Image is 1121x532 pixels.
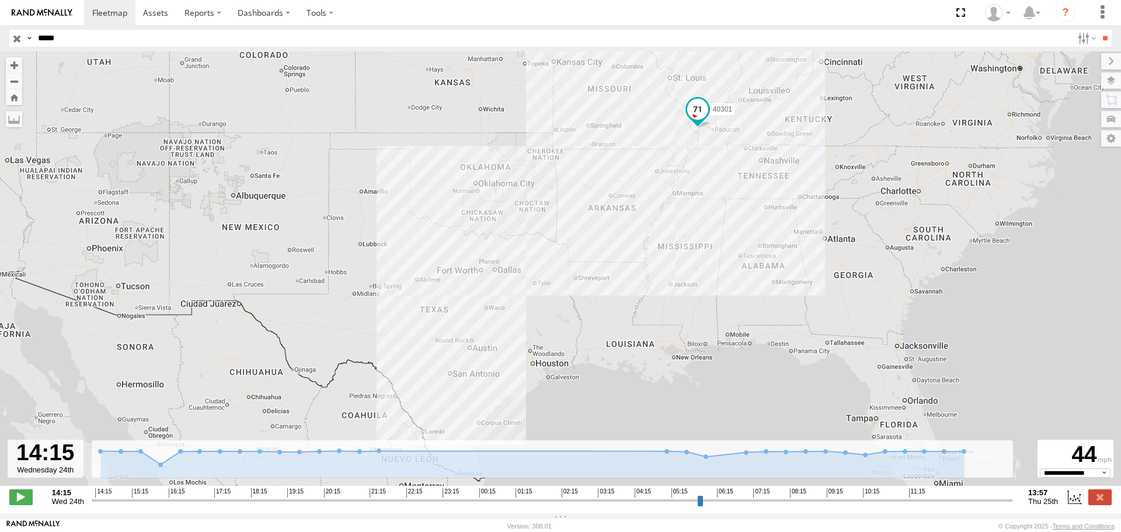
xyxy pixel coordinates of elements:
[370,488,386,498] span: 21:15
[507,523,552,530] div: Version: 308.01
[443,488,459,498] span: 23:15
[1101,130,1121,147] label: Map Settings
[6,520,60,532] a: Visit our Website
[52,497,84,506] span: Wed 24th Sep 2025
[863,488,879,498] span: 10:15
[1053,523,1115,530] a: Terms and Conditions
[713,105,732,113] span: 40301
[9,489,33,505] label: Play/Stop
[214,488,231,498] span: 17:15
[6,57,22,73] button: Zoom in
[753,488,770,498] span: 07:15
[6,73,22,89] button: Zoom out
[1088,489,1112,505] label: Close
[479,488,496,498] span: 00:15
[95,488,112,498] span: 14:15
[1073,30,1098,47] label: Search Filter Options
[909,488,925,498] span: 11:15
[1039,441,1112,468] div: 44
[169,488,185,498] span: 16:15
[1056,4,1075,22] i: ?
[717,488,733,498] span: 06:15
[635,488,651,498] span: 04:15
[671,488,688,498] span: 05:15
[251,488,267,498] span: 18:15
[1028,488,1058,497] strong: 13:57
[287,488,304,498] span: 19:15
[981,4,1015,22] div: Caseta Laredo TX
[406,488,423,498] span: 22:15
[52,488,84,497] strong: 14:15
[6,111,22,127] label: Measure
[324,488,340,498] span: 20:15
[790,488,806,498] span: 08:15
[827,488,843,498] span: 09:15
[132,488,148,498] span: 15:15
[6,89,22,105] button: Zoom Home
[598,488,614,498] span: 03:15
[998,523,1115,530] div: © Copyright 2025 -
[516,488,532,498] span: 01:15
[25,30,34,47] label: Search Query
[562,488,578,498] span: 02:15
[1028,497,1058,506] span: Thu 25th Sep 2025
[12,9,72,17] img: rand-logo.svg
